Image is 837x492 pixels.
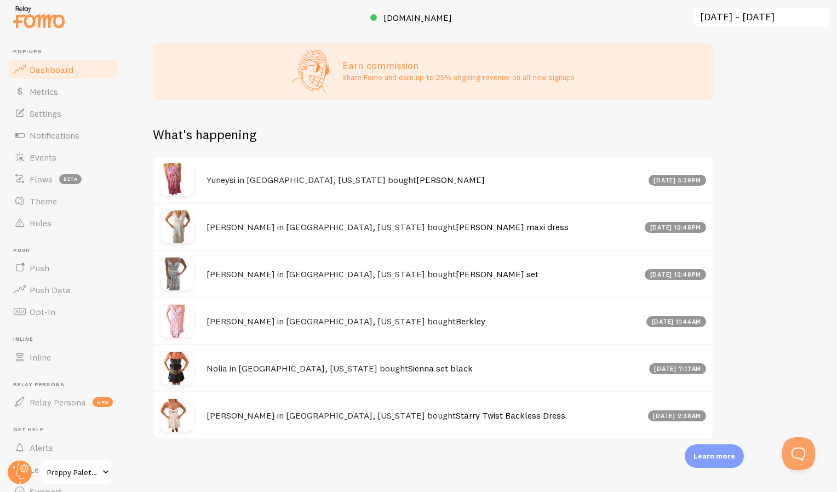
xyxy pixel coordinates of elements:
[7,346,119,368] a: Inline
[207,316,640,327] h4: [PERSON_NAME] in [GEOGRAPHIC_DATA], [US_STATE] bought
[153,126,256,143] h2: What's happening
[645,269,706,280] div: [DATE] 12:48pm
[7,102,119,124] a: Settings
[39,459,113,485] a: Preppy Palette Boutique
[649,363,707,374] div: [DATE] 7:17am
[456,268,538,279] a: [PERSON_NAME] set
[342,59,575,72] h3: Earn commission
[456,221,569,232] a: [PERSON_NAME] maxi dress
[7,301,119,323] a: Opt-In
[7,437,119,459] a: Alerts
[30,442,53,453] span: Alerts
[645,222,706,233] div: [DATE] 12:48pm
[7,391,119,413] a: Relay Persona new
[782,437,815,470] iframe: Help Scout Beacon - Open
[30,352,51,363] span: Inline
[7,459,119,480] a: Learn
[7,168,119,190] a: Flows beta
[30,306,55,317] span: Opt-In
[7,279,119,301] a: Push Data
[30,86,58,97] span: Metrics
[456,410,565,421] a: Starry Twist Backless Dress
[456,316,485,327] a: Berkley
[646,316,706,327] div: [DATE] 11:44am
[693,451,735,461] p: Learn more
[342,72,575,83] p: Share Fomo and earn up to 25% ongoing revenue on all new signups
[416,174,485,185] a: [PERSON_NAME]
[408,363,473,374] a: Sienna set black
[13,48,119,55] span: Pop-ups
[30,130,79,141] span: Notifications
[13,247,119,254] span: Push
[207,174,642,186] h4: Yuneysi in [GEOGRAPHIC_DATA], [US_STATE] bought
[7,81,119,102] a: Metrics
[30,284,71,295] span: Push Data
[30,218,51,228] span: Rules
[207,410,641,421] h4: [PERSON_NAME] in [GEOGRAPHIC_DATA], [US_STATE] bought
[30,397,86,408] span: Relay Persona
[47,466,99,479] span: Preppy Palette Boutique
[7,212,119,234] a: Rules
[7,59,119,81] a: Dashboard
[7,257,119,279] a: Push
[207,363,643,374] h4: Nolia in [GEOGRAPHIC_DATA], [US_STATE] bought
[685,444,744,468] div: Learn more
[59,174,82,184] span: beta
[649,175,707,186] div: [DATE] 5:39pm
[13,336,119,343] span: Inline
[13,381,119,388] span: Relay Persona
[30,108,61,119] span: Settings
[7,190,119,212] a: Theme
[648,410,707,421] div: [DATE] 2:38am
[13,426,119,433] span: Get Help
[207,268,638,280] h4: [PERSON_NAME] in [GEOGRAPHIC_DATA], [US_STATE] bought
[207,221,638,233] h4: [PERSON_NAME] in [GEOGRAPHIC_DATA], [US_STATE] bought
[30,174,53,185] span: Flows
[30,152,56,163] span: Events
[7,146,119,168] a: Events
[93,397,113,407] span: new
[7,124,119,146] a: Notifications
[30,196,57,207] span: Theme
[12,3,66,31] img: fomo-relay-logo-orange.svg
[30,262,49,273] span: Push
[30,64,73,75] span: Dashboard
